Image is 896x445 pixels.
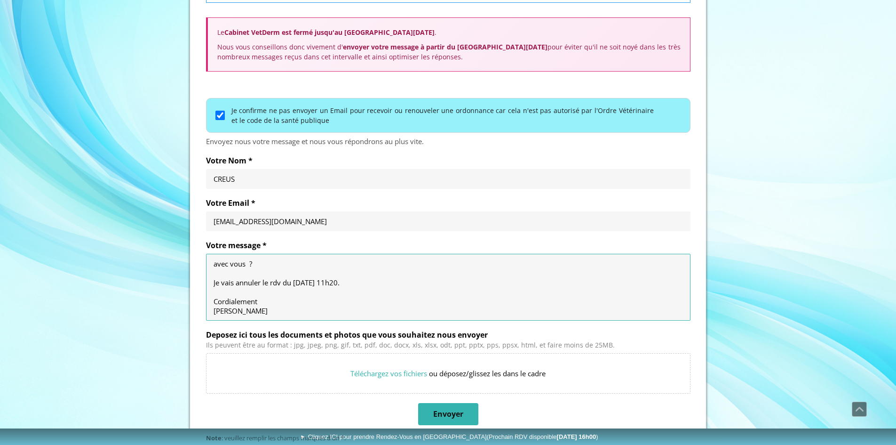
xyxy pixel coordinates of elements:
[231,105,654,125] label: Je confirme ne pas envoyer un Email pour recevoir ou renouveler une ordonnance car cela n'est pas...
[217,42,681,62] p: Nous vous conseillons donc vivement d' pour éviter qu'il ne soit noyé dans les très nombreux mess...
[206,330,690,340] label: Deposez ici tous les documents et photos que vous souhaitez nous envoyer
[206,434,222,442] strong: Note
[852,402,867,417] a: Défiler vers le haut
[418,403,478,425] button: Envoyer
[214,259,683,316] textarea: Bonjour, Je me permets de revenir vers vous concernant mon chien ORAK. Il va beaucoup mieux et il...
[206,241,690,250] label: Votre message *
[343,42,547,51] strong: envoyer votre message à partir du [GEOGRAPHIC_DATA][DATE]
[206,198,690,208] label: Votre Email *
[433,409,463,419] span: Envoyer
[206,341,690,349] div: Ils peuvent être au format : jpg, jpeg, png, gif, txt, pdf, doc, docx, xls, xlsx, odt, ppt, pptx,...
[206,137,690,146] div: Envoyez nous votre message et nous vous répondrons au plus vite.
[852,402,866,416] span: Défiler vers le haut
[217,27,681,37] p: Le .
[206,156,690,165] label: Votre Nom *
[206,435,690,442] div: : veuillez remplir les champs marqués d'un *.
[224,28,435,37] strong: Cabinet VetDerm est fermé jusqu'au [GEOGRAPHIC_DATA][DATE]
[214,217,683,226] input: Votre Email *
[214,174,683,184] input: Votre Nom *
